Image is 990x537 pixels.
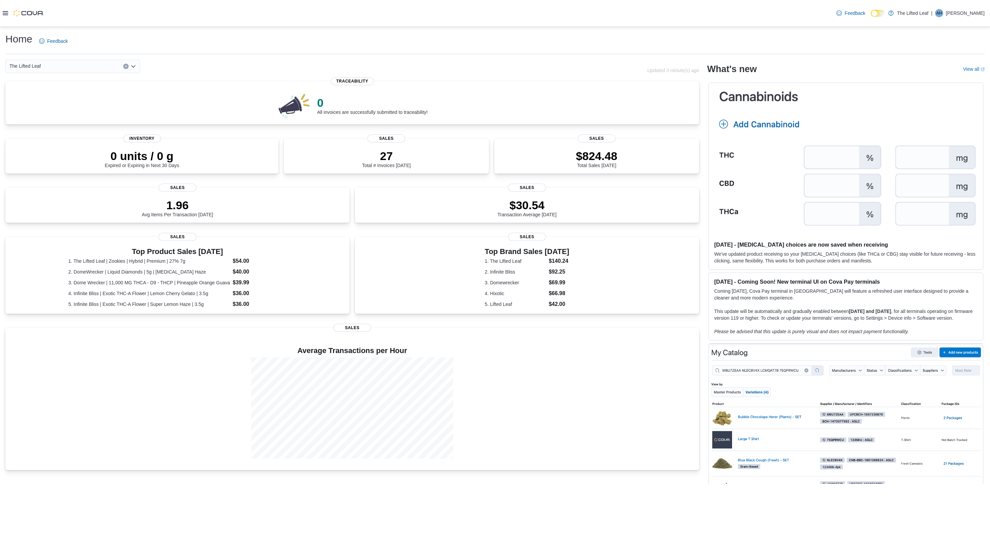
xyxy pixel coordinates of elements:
dt: 2. Infinite Bliss [485,268,546,275]
span: The Lifted Leaf [9,62,41,70]
dd: $92.25 [549,268,569,276]
span: Feedback [845,10,865,17]
dt: 1. The Lifted Leaf [485,258,546,264]
span: Sales [578,134,616,143]
p: The Lifted Leaf [897,9,928,17]
dt: 3. Dome Wrecker | 11,000 MG THCA - D9 - THCP | Pineapple Orange Guava [68,279,230,286]
dd: $69.99 [549,279,569,287]
dt: 5. Lifted Leaf [485,301,546,308]
input: Dark Mode [871,10,885,17]
span: Sales [508,184,546,192]
strong: [DATE] and [DATE] [849,309,891,314]
dd: $54.00 [233,257,287,265]
p: This update will be automatically and gradually enabled between , for all terminals operating on ... [714,308,978,321]
dd: $36.00 [233,289,287,297]
dd: $66.98 [549,289,569,297]
dt: 4. Infinite Bliss | Exotic THC-A Flower | Lemon Cherry Gelato | 3.5g [68,290,230,297]
a: Feedback [834,6,868,20]
p: Updated 3 minute(s) ago [647,68,699,73]
p: $30.54 [497,198,557,212]
img: Cova [13,10,44,17]
button: Open list of options [131,64,136,69]
dt: 3. Domewrecker [485,279,546,286]
div: Avg Items Per Transaction [DATE] [142,198,213,217]
div: All invoices are successfully submitted to traceability! [317,96,428,115]
dt: 5. Infinite Bliss | Exotic THC-A Flower | Super Lemon Haze | 3.5g [68,301,230,308]
dt: 4. Hixotic [485,290,546,297]
dd: $42.00 [549,300,569,308]
h3: Top Brand Sales [DATE] [485,248,569,256]
p: 0 [317,96,428,109]
div: Total # Invoices [DATE] [362,149,410,168]
span: Sales [333,324,371,332]
dd: $39.99 [233,279,287,287]
button: Clear input [123,64,129,69]
span: Inventory [123,134,161,143]
p: 27 [362,149,410,163]
p: [PERSON_NAME] [946,9,985,17]
h3: [DATE] - Coming Soon! New terminal UI on Cova Pay terminals [714,278,978,285]
p: $824.48 [576,149,617,163]
dd: $140.24 [549,257,569,265]
dt: 1. The Lifted Leaf | Zookies | Hybrid | Premium | 27% 7g [68,258,230,264]
h3: [DATE] - [MEDICAL_DATA] choices are now saved when receiving [714,241,978,248]
p: 0 units / 0 g [105,149,179,163]
svg: External link [981,67,985,71]
em: Please be advised that this update is purely visual and does not impact payment functionality. [714,329,909,334]
p: | [931,9,932,17]
img: 0 [277,92,312,119]
p: We've updated product receiving so your [MEDICAL_DATA] choices (like THCa or CBG) stay visible fo... [714,251,978,264]
span: Traceability [331,77,373,85]
a: View allExternal link [963,66,985,72]
a: Feedback [36,34,70,48]
div: Expired or Expiring in Next 30 Days [105,149,179,168]
div: Total Sales [DATE] [576,149,617,168]
span: Feedback [47,38,68,44]
h1: Home [5,32,32,46]
span: Sales [159,184,196,192]
span: Sales [367,134,405,143]
dd: $36.00 [233,300,287,308]
p: Coming [DATE], Cova Pay terminal in [GEOGRAPHIC_DATA] will feature a refreshed user interface des... [714,288,978,301]
span: Sales [159,233,196,241]
h3: Top Product Sales [DATE] [68,248,287,256]
h2: What's new [707,64,757,74]
dt: 2. DomeWrecker | Liquid Diamonds | 5g | [MEDICAL_DATA] Haze [68,268,230,275]
div: Transaction Average [DATE] [497,198,557,217]
h4: Average Transactions per Hour [11,347,694,355]
span: AH [936,9,942,17]
div: Amy Herrera [935,9,943,17]
p: 1.96 [142,198,213,212]
span: Sales [508,233,546,241]
dd: $40.00 [233,268,287,276]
